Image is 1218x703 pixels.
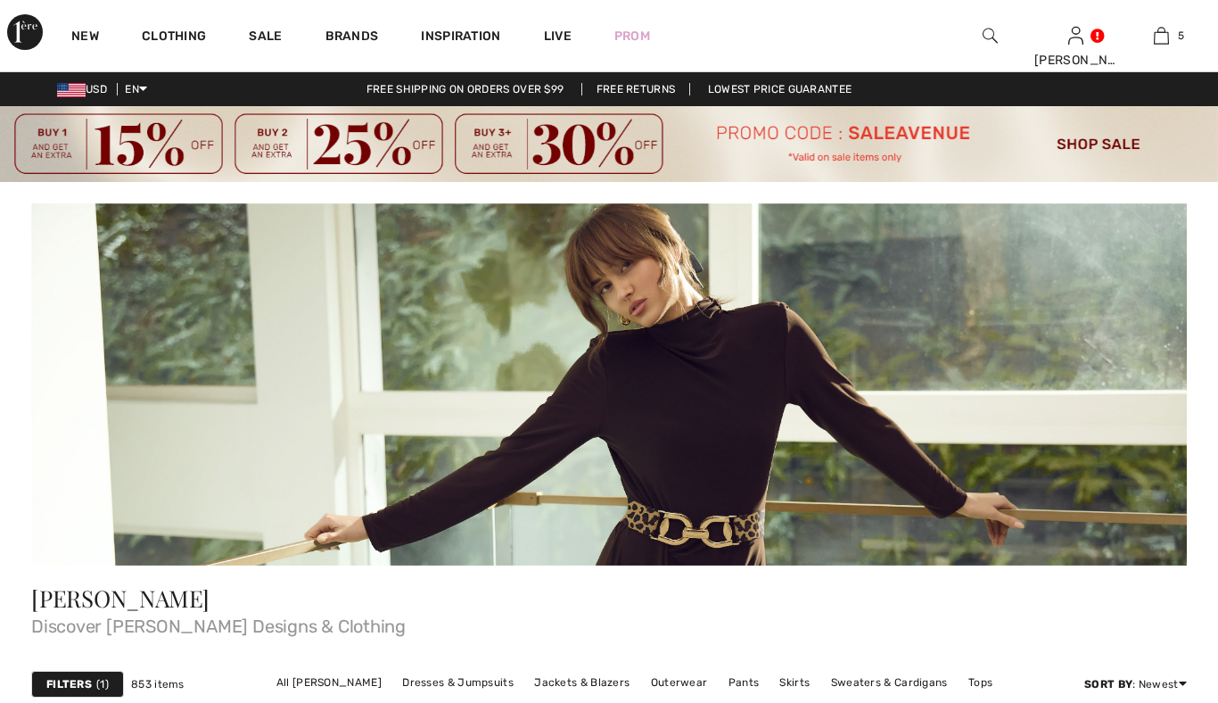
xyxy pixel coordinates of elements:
img: My Bag [1154,25,1169,46]
span: [PERSON_NAME] [31,583,210,614]
a: Skirts [770,671,819,694]
a: Sign In [1068,27,1083,44]
iframe: Opens a widget where you can chat to one of our agents [1102,569,1200,614]
a: Free Returns [581,83,691,95]
a: Tops [959,671,1001,694]
a: Clothing [142,29,206,47]
img: 1ère Avenue [7,14,43,50]
a: Outerwear [642,671,717,694]
span: EN [125,83,147,95]
a: Brands [325,29,379,47]
strong: Filters [46,676,92,692]
a: Sweaters & Cardigans [822,671,957,694]
span: 853 items [131,676,185,692]
a: Sale [249,29,282,47]
span: Inspiration [421,29,500,47]
img: US Dollar [57,83,86,97]
a: Dresses & Jumpsuits [393,671,523,694]
div: [PERSON_NAME] [1034,51,1118,70]
span: 1 [96,676,109,692]
a: Prom [614,27,650,45]
a: Live [544,27,572,45]
a: Jackets & Blazers [525,671,638,694]
span: USD [57,83,114,95]
span: Discover [PERSON_NAME] Designs & Clothing [31,610,1187,635]
a: Pants [720,671,769,694]
a: 5 [1119,25,1203,46]
a: All [PERSON_NAME] [267,671,391,694]
strong: Sort By [1084,678,1132,691]
img: search the website [983,25,998,46]
a: Free shipping on orders over $99 [352,83,579,95]
span: 5 [1178,28,1184,44]
img: My Info [1068,25,1083,46]
a: New [71,29,99,47]
div: : Newest [1084,676,1187,692]
a: Lowest Price Guarantee [694,83,867,95]
img: Frank Lyman - Canada | Shop Frank Lyman Clothing Online at 1ère Avenue [31,203,1187,565]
